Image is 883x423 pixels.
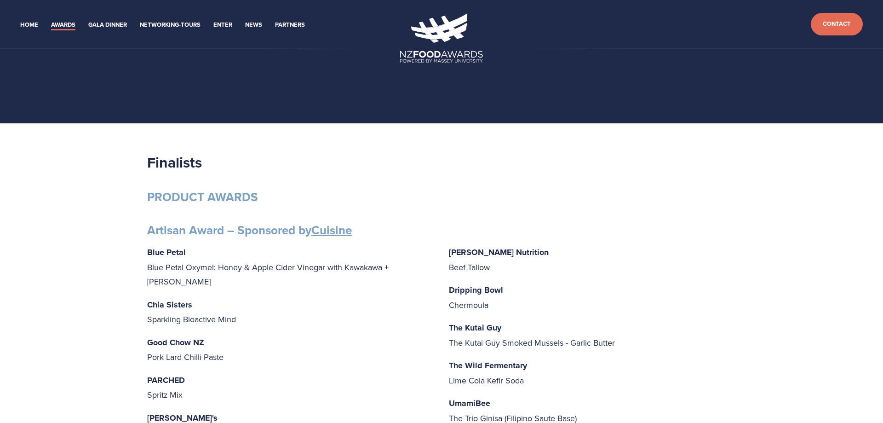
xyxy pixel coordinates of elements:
[147,245,434,289] p: Blue Petal Oxymel: Honey & Apple Cider Vinegar with Kawakawa + [PERSON_NAME]
[449,283,736,312] p: Chermoula
[147,373,434,402] p: Spritz Mix
[449,359,527,371] strong: The Wild Fermentary
[147,246,186,258] strong: Blue Petal
[275,20,305,30] a: Partners
[449,284,503,296] strong: Dripping Bowl
[140,20,201,30] a: Networking-Tours
[88,20,127,30] a: Gala Dinner
[147,299,192,311] strong: Chia Sisters
[449,397,490,409] strong: UmamiBee
[147,188,258,206] strong: PRODUCT AWARDS
[449,246,549,258] strong: [PERSON_NAME] Nutrition
[811,13,863,35] a: Contact
[213,20,232,30] a: Enter
[147,335,434,365] p: Pork Lard Chilli Paste
[245,20,262,30] a: News
[51,20,75,30] a: Awards
[147,374,185,386] strong: PARCHED
[147,151,202,173] strong: Finalists
[449,322,501,334] strong: The Kutai Guy
[147,297,434,327] p: Sparkling Bioactive Mind
[20,20,38,30] a: Home
[449,245,736,274] p: Beef Tallow
[147,336,204,348] strong: Good Chow NZ
[449,320,736,350] p: The Kutai Guy Smoked Mussels - Garlic Butter
[311,221,352,239] a: Cuisine
[147,221,352,239] strong: Artisan Award – Sponsored by
[449,358,736,388] p: Lime Cola Kefir Soda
